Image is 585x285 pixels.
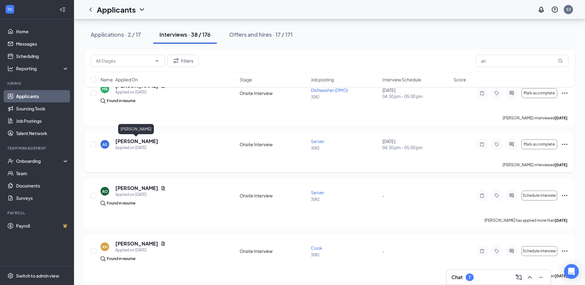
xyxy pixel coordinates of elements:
[382,76,421,83] span: Interview Schedule
[503,115,568,121] p: [PERSON_NAME] interviewed .
[7,210,68,216] div: Payroll
[493,142,501,147] svg: Tag
[508,142,515,147] svg: ActiveChat
[159,31,211,38] div: Interviews · 38 / 176
[161,186,166,191] svg: Document
[16,180,69,192] a: Documents
[555,163,567,167] b: [DATE]
[566,7,571,12] div: S3
[107,200,135,206] div: Found in resume
[7,6,13,12] svg: WorkstreamLogo
[555,116,567,120] b: [DATE]
[16,167,69,180] a: Team
[561,192,568,199] svg: Ellipses
[484,218,568,223] p: [PERSON_NAME] has applied more than .
[87,6,94,13] a: ChevronLeft
[102,189,108,194] div: AO
[561,141,568,148] svg: Ellipses
[521,139,557,149] button: Mark as complete
[503,162,568,167] p: [PERSON_NAME] interviewed .
[493,91,501,96] svg: Tag
[154,58,159,63] svg: ChevronDown
[115,138,158,145] h5: [PERSON_NAME]
[16,50,69,62] a: Scheduling
[382,87,450,99] div: [DATE]
[16,192,69,204] a: Surveys
[311,146,378,151] p: 3082
[240,76,252,83] span: Stage
[240,90,307,96] div: Onsite Interview
[101,256,105,261] img: search.bf7aa3482b7795d4f01b.svg
[515,274,522,281] svg: ComposeMessage
[101,76,138,83] span: Name · Applied On
[493,193,501,198] svg: Tag
[101,201,105,206] img: search.bf7aa3482b7795d4f01b.svg
[523,193,556,198] span: Schedule interview
[7,146,68,151] div: Team Management
[311,76,334,83] span: Job posting
[96,57,152,64] input: All Stages
[451,274,463,281] h3: Chat
[229,31,293,38] div: Offers and hires · 17 / 171
[508,193,515,198] svg: ActiveChat
[91,31,141,38] div: Applications · 2 / 17
[16,65,69,72] div: Reporting
[524,91,555,95] span: Mark as complete
[382,93,450,99] span: 04:30 pm - 05:00 pm
[115,192,166,198] div: Applied on [DATE]
[524,142,555,147] span: Mark as complete
[454,76,466,83] span: Score
[526,274,534,281] svg: ChevronUp
[382,138,450,151] div: [DATE]
[115,145,158,151] div: Applied on [DATE]
[172,57,180,64] svg: Filter
[16,90,69,102] a: Applicants
[167,55,199,67] button: Filter Filters
[551,6,558,13] svg: QuestionInfo
[16,127,69,139] a: Talent Network
[240,248,307,254] div: Onsite Interview
[7,158,14,164] svg: UserCheck
[521,246,557,256] button: Schedule interview
[478,91,486,96] svg: Note
[311,190,324,195] span: Server
[60,6,66,13] svg: Collapse
[521,191,557,200] button: Schedule interview
[514,272,524,282] button: ComposeMessage
[115,185,158,192] h5: [PERSON_NAME]
[561,89,568,97] svg: Ellipses
[16,158,64,164] div: Onboarding
[16,102,69,115] a: Sourcing Tools
[107,256,135,262] div: Found in resume
[478,193,486,198] svg: Note
[382,248,385,254] span: -
[16,115,69,127] a: Job Postings
[101,98,105,103] img: search.bf7aa3482b7795d4f01b.svg
[7,81,68,86] div: Hiring
[558,58,563,63] svg: MagnifyingGlass
[16,25,69,38] a: Home
[311,138,324,144] span: Server
[102,244,108,250] div: KH
[7,65,14,72] svg: Analysis
[536,272,546,282] button: Minimize
[102,142,107,147] div: AS
[115,247,166,253] div: Applied on [DATE]
[508,91,515,96] svg: ActiveChat
[97,4,136,15] h1: Applicants
[538,6,545,13] svg: Notifications
[115,240,158,247] h5: [PERSON_NAME]
[561,247,568,255] svg: Ellipses
[382,193,385,198] span: -
[161,241,166,246] svg: Document
[508,249,515,254] svg: ActiveChat
[555,274,567,278] b: [DATE]
[16,220,69,232] a: PayrollCrown
[16,273,59,279] div: Switch to admin view
[7,273,14,279] svg: Settings
[478,249,486,254] svg: Note
[468,275,471,280] div: 7
[16,38,69,50] a: Messages
[555,218,567,223] b: [DATE]
[311,245,322,251] span: Cook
